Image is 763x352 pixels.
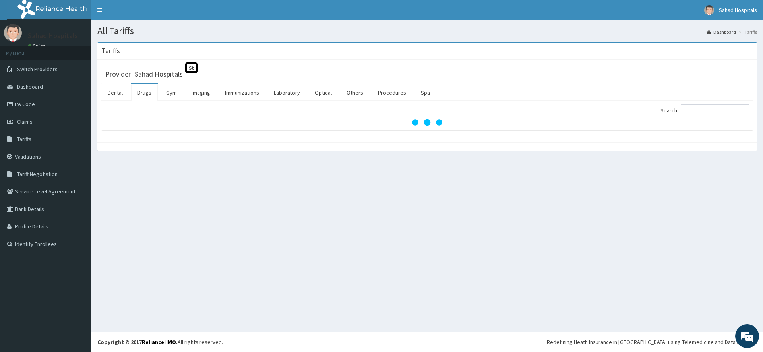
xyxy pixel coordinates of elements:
a: RelianceHMO [142,338,176,346]
a: Spa [414,84,436,101]
strong: Copyright © 2017 . [97,338,178,346]
a: Optical [308,84,338,101]
img: User Image [704,5,714,15]
a: Dental [101,84,129,101]
a: Drugs [131,84,158,101]
h3: Tariffs [101,47,120,54]
a: Gym [160,84,183,101]
h1: All Tariffs [97,26,757,36]
span: Claims [17,118,33,125]
span: Dashboard [17,83,43,90]
svg: audio-loading [411,106,443,138]
li: Tariffs [737,29,757,35]
p: Sahad Hospitals [28,32,78,39]
h3: Provider - Sahad Hospitals [105,71,183,78]
a: Laboratory [267,84,306,101]
a: Procedures [372,84,412,101]
a: Others [340,84,370,101]
span: Tariffs [17,135,31,143]
span: Tariff Negotiation [17,170,58,178]
span: Sahad Hospitals [719,6,757,14]
a: Online [28,43,47,49]
div: Redefining Heath Insurance in [GEOGRAPHIC_DATA] using Telemedicine and Data Science! [547,338,757,346]
label: Search: [660,104,749,116]
span: St [185,62,198,73]
a: Immunizations [219,84,265,101]
span: Switch Providers [17,66,58,73]
a: Imaging [185,84,217,101]
a: Dashboard [707,29,736,35]
footer: All rights reserved. [91,332,763,352]
img: User Image [4,24,22,42]
input: Search: [681,104,749,116]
